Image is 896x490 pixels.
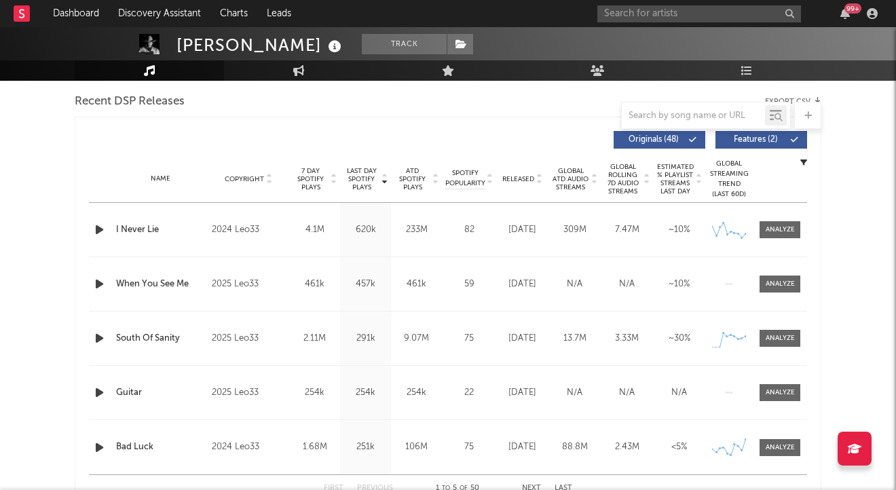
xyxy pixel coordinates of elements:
div: 99 + [844,3,861,14]
div: 2.43M [604,440,650,454]
div: 620k [343,223,388,237]
div: 254k [394,386,438,400]
div: 1.68M [293,440,337,454]
div: Name [116,174,205,184]
div: 309M [552,223,597,237]
div: 2.11M [293,332,337,345]
div: N/A [604,278,650,291]
div: [PERSON_NAME] [176,34,345,56]
div: 75 [445,332,493,345]
div: 3.33M [604,332,650,345]
div: N/A [656,386,702,400]
span: Estimated % Playlist Streams Last Day [656,163,694,195]
div: N/A [552,278,597,291]
div: 75 [445,440,493,454]
button: Originals(48) [614,131,705,149]
a: I Never Lie [116,223,205,237]
a: Guitar [116,386,205,400]
div: [DATE] [500,223,545,237]
div: ~ 30 % [656,332,702,345]
button: Features(2) [715,131,807,149]
div: 2024 Leo33 [212,439,286,455]
div: 2025 Leo33 [212,385,286,401]
div: 461k [293,278,337,291]
div: 254k [293,386,337,400]
span: Originals ( 48 ) [622,136,685,144]
input: Search by song name or URL [622,111,765,121]
div: [DATE] [500,332,545,345]
div: N/A [604,386,650,400]
div: [DATE] [500,440,545,454]
span: Copyright [225,175,264,183]
div: 59 [445,278,493,291]
div: <5% [656,440,702,454]
div: 22 [445,386,493,400]
div: 461k [394,278,438,291]
div: [DATE] [500,386,545,400]
span: Global Rolling 7D Audio Streams [604,163,641,195]
div: 7.47M [604,223,650,237]
div: 13.7M [552,332,597,345]
span: Global ATD Audio Streams [552,167,589,191]
div: 2024 Leo33 [212,222,286,238]
div: 82 [445,223,493,237]
div: 457k [343,278,388,291]
div: Global Streaming Trend (Last 60D) [709,159,749,200]
div: [DATE] [500,278,545,291]
button: Track [362,34,447,54]
div: 291k [343,332,388,345]
span: Released [502,175,534,183]
span: Recent DSP Releases [75,94,185,110]
div: 9.07M [394,332,438,345]
div: 233M [394,223,438,237]
div: N/A [552,386,597,400]
div: ~ 10 % [656,223,702,237]
div: 88.8M [552,440,597,454]
div: 2025 Leo33 [212,276,286,293]
div: 251k [343,440,388,454]
div: 106M [394,440,438,454]
button: Export CSV [765,98,821,106]
a: South Of Sanity [116,332,205,345]
input: Search for artists [597,5,801,22]
button: 99+ [840,8,850,19]
span: Last Day Spotify Plays [343,167,379,191]
span: ATD Spotify Plays [394,167,430,191]
div: 254k [343,386,388,400]
span: Features ( 2 ) [724,136,787,144]
span: 7 Day Spotify Plays [293,167,329,191]
a: When You See Me [116,278,205,291]
a: Bad Luck [116,440,205,454]
div: 2025 Leo33 [212,331,286,347]
div: 4.1M [293,223,337,237]
span: Spotify Popularity [445,168,485,189]
div: ~ 10 % [656,278,702,291]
